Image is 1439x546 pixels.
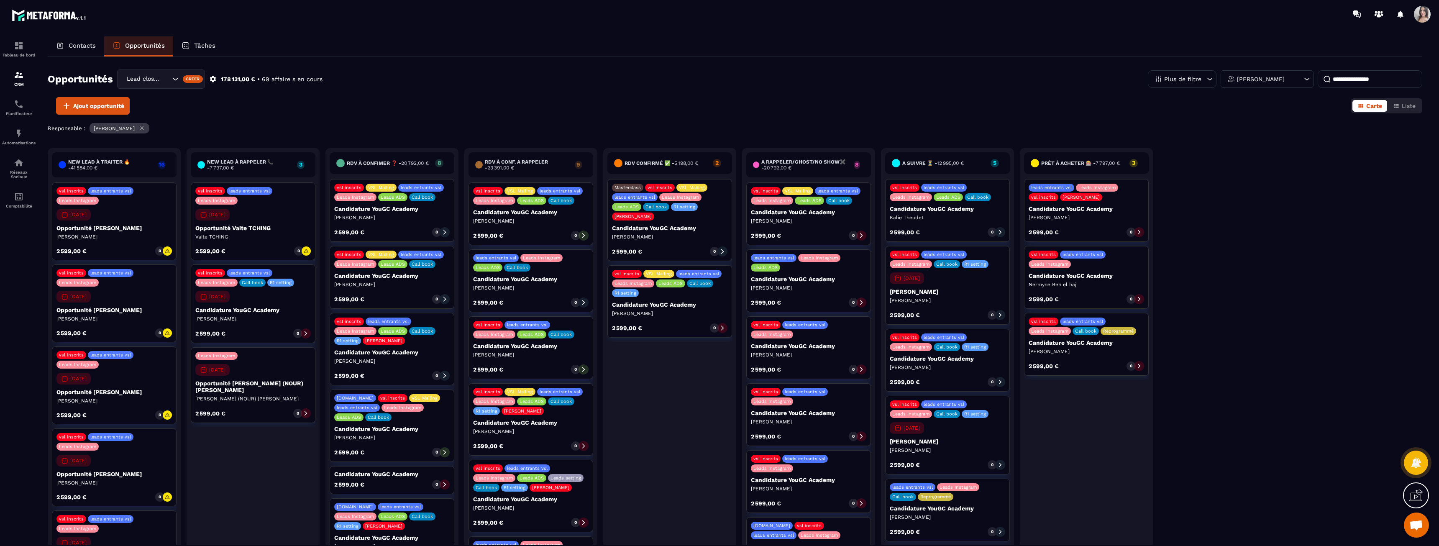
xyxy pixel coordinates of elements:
[401,252,441,257] p: leads entrants vsl
[334,281,450,288] p: [PERSON_NAME]
[1031,252,1056,257] p: vsl inscrits
[679,185,705,190] p: VSL Mailing
[785,322,825,328] p: leads entrants vsl
[476,332,513,337] p: Leads Instagram
[1352,100,1387,112] button: Carte
[412,395,438,401] p: VSL Mailing
[209,367,225,373] p: [DATE]
[520,332,544,337] p: Leads ADS
[368,185,394,190] p: VSL Mailing
[159,330,161,336] p: 0
[625,160,698,166] h6: Rdv confirmé ✅ -
[890,288,1005,295] p: [PERSON_NAME]
[1063,319,1103,324] p: leads entrants vsl
[117,69,205,89] div: Search for option
[936,195,960,200] p: Leads ADS
[14,41,24,51] img: formation
[890,312,920,318] p: 2 599,00 €
[56,397,172,404] p: [PERSON_NAME]
[892,335,917,340] p: vsl inscrits
[751,351,866,358] p: [PERSON_NAME]
[104,36,173,56] a: Opportunités
[507,188,533,194] p: VSL Mailing
[828,198,850,203] p: Call book
[209,294,225,300] p: [DATE]
[198,188,223,194] p: vsl inscrits
[520,198,544,203] p: Leads ADS
[1063,252,1103,257] p: leads entrants vsl
[1130,363,1132,369] p: 0
[753,188,778,194] p: vsl inscrits
[229,270,270,276] p: leads entrants vsl
[56,315,172,322] p: [PERSON_NAME]
[904,275,920,281] p: [DATE]
[476,188,500,194] p: vsl inscrits
[1103,328,1134,334] p: Reprogrammé
[14,158,24,168] img: social-network
[764,165,791,171] span: 20 792,00 €
[679,271,719,277] p: leads entrants vsl
[615,281,652,286] p: Leads Instagram
[1404,513,1429,538] a: Ouvrir le chat
[381,328,405,334] p: Leads ADS
[59,188,84,194] p: vsl inscrits
[158,161,166,167] p: 16
[90,188,131,194] p: leads entrants vsl
[991,160,999,166] p: 5
[59,270,84,276] p: vsl inscrits
[487,165,514,171] span: 23 391,00 €
[751,218,866,224] p: [PERSON_NAME]
[1029,296,1059,302] p: 2 599,00 €
[967,195,988,200] p: Call book
[507,322,548,328] p: leads entrants vsl
[337,195,374,200] p: Leads Instagram
[297,161,305,167] p: 3
[473,300,503,305] p: 2 599,00 €
[612,249,642,254] p: 2 599,00 €
[662,195,699,200] p: Leads Instagram
[56,97,130,115] button: Ajout opportunité
[574,300,577,305] p: 0
[753,399,791,404] p: Leads Instagram
[751,343,866,349] p: Candidature YouGC Academy
[476,399,513,404] p: Leads Instagram
[476,408,497,414] p: R1 setting
[195,395,311,402] p: [PERSON_NAME] (NOUR) [PERSON_NAME]
[473,276,589,282] p: Candidature YouGC Academy
[852,300,855,305] p: 0
[242,280,263,285] p: Call book
[198,280,235,285] p: Leads Instagram
[1029,348,1144,355] p: [PERSON_NAME]
[125,42,165,49] p: Opportunités
[209,212,225,218] p: [DATE]
[59,362,96,367] p: Leads Instagram
[334,205,450,212] p: Candidature YouGC Academy
[412,195,433,200] p: Call book
[401,185,441,190] p: leads entrants vsl
[753,332,791,337] p: Leads Instagram
[473,367,503,372] p: 2 599,00 €
[159,248,161,254] p: 0
[173,36,224,56] a: Tâches
[334,373,364,379] p: 2 599,00 €
[936,411,958,417] p: Call book
[673,204,695,210] p: R1 setting
[1129,160,1138,166] p: 3
[337,328,374,334] p: Leads Instagram
[751,276,866,282] p: Candidature YouGC Academy
[713,325,716,331] p: 0
[14,70,24,80] img: formation
[1388,100,1421,112] button: Liste
[551,332,572,337] p: Call book
[753,255,794,261] p: leads entrants vsl
[14,128,24,138] img: automations
[902,160,964,166] h6: A SUIVRE ⏳ -
[890,229,920,235] p: 2 599,00 €
[892,261,929,267] p: Leads Instagram
[56,225,172,231] p: Opportunité [PERSON_NAME]
[1130,229,1132,235] p: 0
[924,335,964,340] p: leads entrants vsl
[198,353,235,359] p: Leads Instagram
[412,328,433,334] p: Call book
[2,93,36,122] a: schedulerschedulerPlanificateur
